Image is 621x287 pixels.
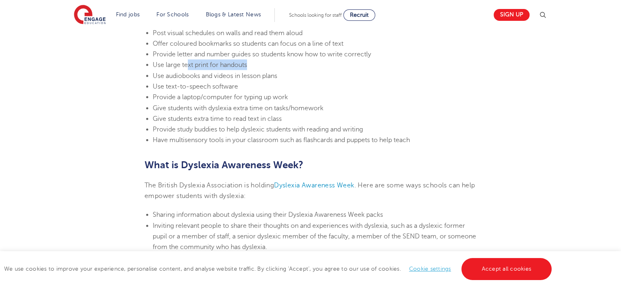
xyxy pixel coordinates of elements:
b: What is Dyslexia Awareness Week? [145,159,303,171]
a: Dyslexia Awareness Week [274,182,354,189]
span: Use large text print for handouts [153,61,247,69]
a: Sign up [494,9,530,21]
a: Find jobs [116,11,140,18]
span: Inviting relevant people to share their thoughts on and experiences with dyslexia, such as a dysl... [153,222,476,251]
span: . Here are some ways schools can help empower students with dyslexia: [145,182,475,200]
img: Engage Education [74,5,106,25]
span: Provide study buddies to help dyslexic students with reading and writing [153,126,363,133]
a: For Schools [156,11,189,18]
span: Have multisensory tools in your classroom such as flashcards and puppets to help teach [153,136,410,144]
span: Schools looking for staff [289,12,342,18]
span: Give students with dyslexia extra time on tasks/homework [153,105,323,112]
a: Cookie settings [409,266,451,272]
span: Recruit [350,12,369,18]
span: Post visual schedules on walls and read them aloud [153,29,303,37]
span: Provide a laptop/computer for typing up work [153,93,288,101]
span: Offer coloured bookmarks so students can focus on a line of text [153,40,343,47]
span: We use cookies to improve your experience, personalise content, and analyse website traffic. By c... [4,266,554,272]
span: Sharing information about dyslexia using their Dyslexia Awareness Week packs [153,211,383,218]
span: Provide letter and number guides so students know how to write correctly [153,51,371,58]
span: Use text-to-speech software [153,83,238,90]
a: Blogs & Latest News [206,11,261,18]
span: The British Dyslexia Association is holding [145,182,274,189]
span: Give students extra time to read text in class [153,115,282,122]
span: Use audiobooks and videos in lesson plans [153,72,277,80]
a: Recruit [343,9,375,21]
a: Accept all cookies [461,258,552,280]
